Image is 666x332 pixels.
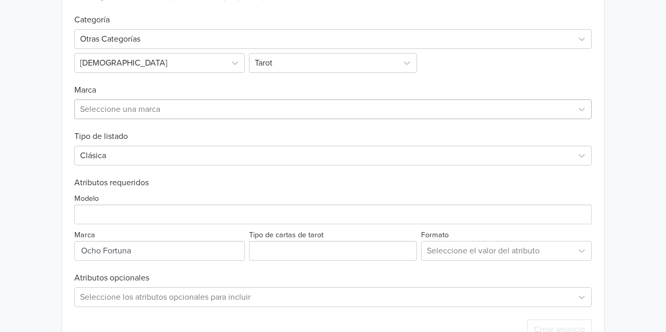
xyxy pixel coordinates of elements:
h6: Atributos opcionales [74,273,592,283]
label: Tipo de cartas de tarot [249,229,323,241]
label: Formato [421,229,449,241]
h6: Categoría [74,3,592,25]
label: Marca [74,229,95,241]
h6: Marca [74,73,592,95]
h6: Tipo de listado [74,119,592,142]
label: Modelo [74,193,99,205]
h6: Atributos requeridos [74,178,592,188]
